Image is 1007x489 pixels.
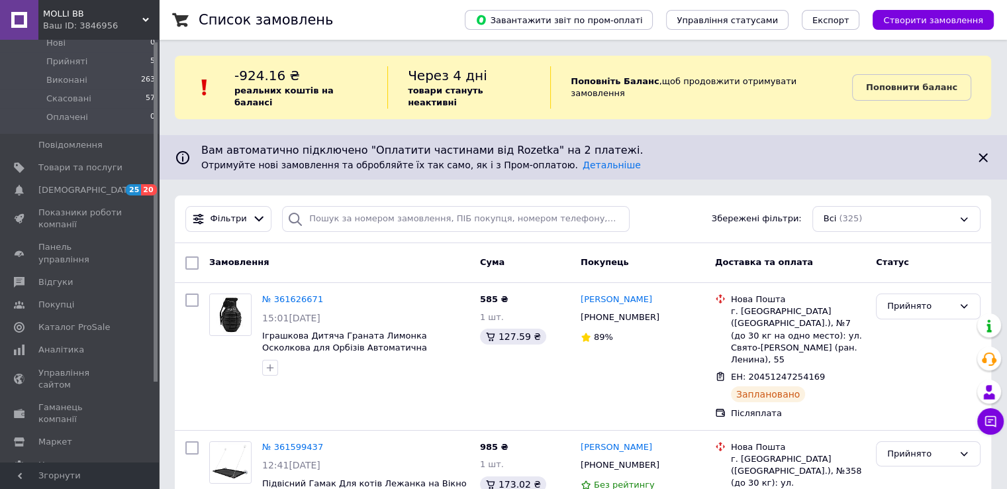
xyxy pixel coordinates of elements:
span: Створити замовлення [883,15,983,25]
span: Маркет [38,436,72,448]
b: Поповніть Баланс [571,76,659,86]
button: Створити замовлення [873,10,994,30]
span: Завантажити звіт по пром-оплаті [475,14,642,26]
a: № 361626671 [262,294,323,304]
div: Нова Пошта [731,441,865,453]
a: № 361599437 [262,442,323,452]
img: Фото товару [210,442,251,482]
div: , щоб продовжити отримувати замовлення [550,66,852,109]
span: Збережені фільтри: [712,213,802,225]
div: [PHONE_NUMBER] [578,309,662,326]
div: 127.59 ₴ [480,329,546,345]
span: Всі [824,213,837,225]
a: Фото товару [209,441,252,484]
button: Завантажити звіт по пром-оплаті [465,10,653,30]
div: Прийнято [887,299,953,313]
span: 15:01[DATE] [262,313,320,323]
span: 20 [141,184,156,195]
span: Фільтри [211,213,247,225]
span: Прийняті [46,56,87,68]
span: Через 4 дні [408,68,487,83]
span: 0 [150,37,155,49]
span: Аналітика [38,344,84,356]
span: Налаштування [38,459,106,471]
a: Фото товару [209,294,252,336]
span: [DEMOGRAPHIC_DATA] [38,184,136,196]
a: [PERSON_NAME] [581,294,652,306]
span: 5 [150,56,155,68]
a: Поповнити баланс [852,74,971,101]
a: Детальніше [583,160,641,170]
div: Нова Пошта [731,294,865,305]
span: Відгуки [38,276,73,288]
div: Післяплата [731,407,865,419]
span: Замовлення [209,257,269,267]
span: Управління сайтом [38,367,122,391]
span: Покупці [38,299,74,311]
a: [PERSON_NAME] [581,441,652,454]
span: Отримуйте нові замовлення та обробляйте їх так само, як і з Пром-оплатою. [201,160,641,170]
span: Каталог ProSale [38,321,110,333]
span: Покупець [581,257,629,267]
span: Експорт [812,15,849,25]
span: 25 [126,184,141,195]
span: Нові [46,37,66,49]
span: 585 ₴ [480,294,508,304]
input: Пошук за номером замовлення, ПІБ покупця, номером телефону, Email, номером накладної [282,206,630,232]
span: -924.16 ₴ [234,68,300,83]
div: Прийнято [887,447,953,461]
span: 1 шт. [480,459,504,469]
span: Оплачені [46,111,88,123]
button: Чат з покупцем [977,408,1004,435]
span: 1 шт. [480,312,504,322]
div: г. [GEOGRAPHIC_DATA] ([GEOGRAPHIC_DATA].), №7 (до 30 кг на одно место): ул. Свято-[PERSON_NAME] (... [731,305,865,366]
b: Поповнити баланс [866,82,957,92]
a: Створити замовлення [859,15,994,25]
span: Вам автоматично підключено "Оплатити частинами від Rozetka" на 2 платежі. [201,143,965,158]
span: Доставка та оплата [715,257,813,267]
span: (325) [839,213,862,223]
span: Гаманець компанії [38,402,122,425]
span: 57 [146,93,155,105]
button: Експорт [802,10,860,30]
img: :exclamation: [195,78,215,97]
b: реальних коштів на балансі [234,85,334,107]
span: Показники роботи компанії [38,207,122,231]
button: Управління статусами [666,10,789,30]
span: Скасовані [46,93,91,105]
span: 0 [150,111,155,123]
span: 89% [594,332,613,342]
span: 263 [141,74,155,86]
span: Повідомлення [38,139,103,151]
span: 12:41[DATE] [262,460,320,470]
h1: Список замовлень [199,12,333,28]
div: Заплановано [731,386,806,402]
span: 985 ₴ [480,442,508,452]
span: Статус [876,257,909,267]
span: Виконані [46,74,87,86]
span: Управління статусами [677,15,778,25]
a: Іграшкова Дитяча Граната Лимонка Осколкова для Орбізів Автоматична Багаторазова F1 Чорна [262,331,427,365]
span: Товари та послуги [38,162,122,174]
span: MOLLI BB [43,8,142,20]
div: Ваш ID: 3846956 [43,20,159,32]
div: [PHONE_NUMBER] [578,457,662,474]
img: Фото товару [210,294,251,335]
span: Cума [480,257,504,267]
span: ЕН: 20451247254169 [731,372,825,382]
b: товари стануть неактивні [408,85,483,107]
span: Панель управління [38,241,122,265]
